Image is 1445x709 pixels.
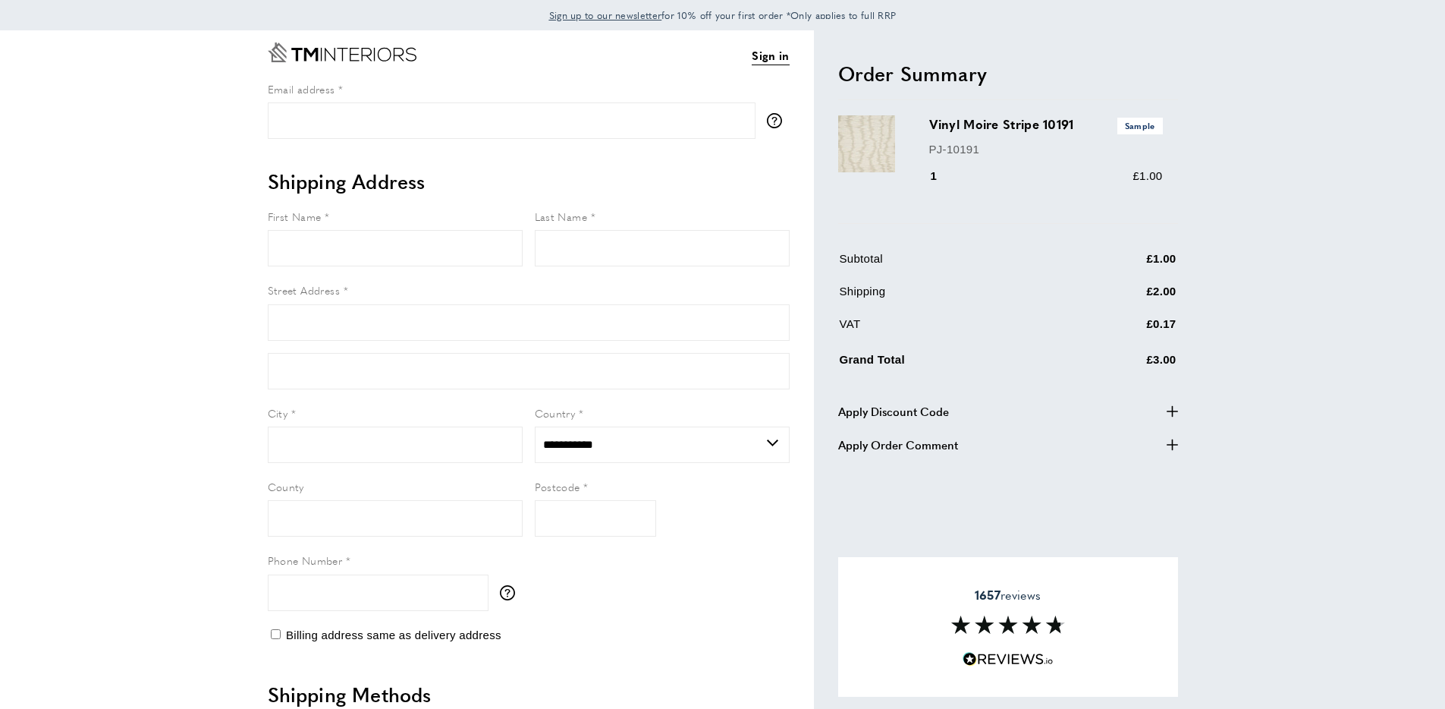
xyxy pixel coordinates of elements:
span: Apply Discount Code [838,402,949,421]
a: Sign up to our newsletter [549,8,662,23]
span: for 10% off your first order *Only applies to full RRP [549,8,897,22]
td: £0.17 [1072,315,1176,345]
td: Subtotal [840,250,1070,279]
h2: Order Summary [838,60,1178,87]
button: More information [500,585,523,600]
button: More information [767,113,790,128]
span: Email address [268,81,335,96]
img: Reviews.io 5 stars [963,652,1054,666]
img: Reviews section [951,616,1065,634]
h2: Shipping Address [268,168,790,195]
td: Shipping [840,282,1070,312]
a: Go to Home page [268,43,416,62]
span: Postcode [535,479,580,494]
h3: Vinyl Moire Stripe 10191 [929,115,1163,134]
span: Last Name [535,209,588,224]
td: £2.00 [1072,282,1176,312]
td: VAT [840,315,1070,345]
strong: 1657 [975,586,1001,603]
a: Sign in [752,46,789,65]
span: Sign up to our newsletter [549,8,662,22]
span: £1.00 [1132,169,1162,182]
div: 1 [929,167,959,185]
span: Country [535,405,576,421]
span: Phone Number [268,553,343,568]
img: Vinyl Moire Stripe 10191 [838,115,895,172]
span: County [268,479,304,494]
span: Apply Order Comment [838,436,958,454]
h2: Shipping Methods [268,681,790,708]
td: £3.00 [1072,348,1176,380]
span: Billing address same as delivery address [286,629,501,641]
span: City [268,405,288,421]
input: Billing address same as delivery address [271,629,281,639]
span: First Name [268,209,322,224]
span: Street Address [268,282,341,298]
td: £1.00 [1072,250,1176,279]
td: Grand Total [840,348,1070,380]
p: PJ-10191 [929,140,1163,159]
span: reviews [975,588,1041,603]
span: Sample [1117,118,1163,134]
